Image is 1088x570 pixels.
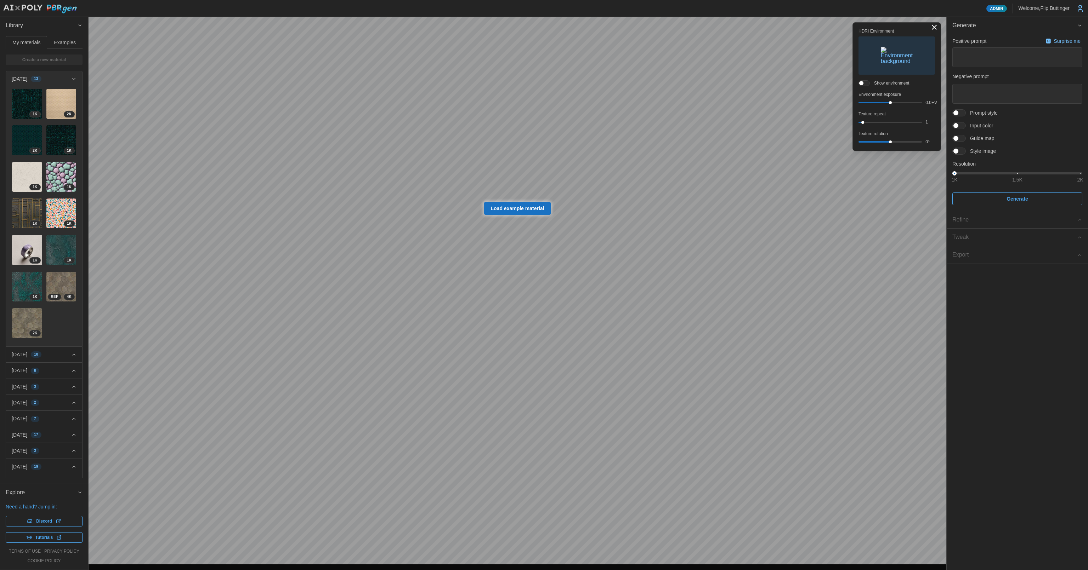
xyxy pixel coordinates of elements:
p: Surprise me [1054,38,1082,45]
button: Generate [947,17,1088,34]
a: XxGwDaq96GgjziTSuJI52K [12,125,42,156]
p: Texture repeat [858,111,935,117]
a: cookie policy [27,558,61,564]
span: 1 K [33,258,37,263]
span: Prompt style [966,109,998,116]
img: S00jdtjUUokLc2lUIKp0 [12,162,42,192]
span: 1 K [33,111,37,117]
p: [DATE] [12,399,27,406]
img: xHrr3xAQ1yP4FBD2XQ7Q [46,125,76,155]
span: 1 K [33,184,37,190]
img: Nt1gAjyoTlngOyAVHEJN [46,198,76,229]
span: REF [51,294,58,300]
button: Export [947,246,1088,264]
span: Guide map [966,135,994,142]
button: Toggle viewport controls [929,22,939,32]
button: Environment background [858,36,935,75]
p: [DATE] [12,415,27,422]
span: 1 K [67,184,72,190]
span: My materials [12,40,40,45]
p: [DATE] [12,383,27,390]
div: Generate [947,34,1088,211]
p: Positive prompt [952,38,986,45]
a: Load example material [484,202,551,215]
button: [DATE]7 [6,411,82,426]
span: Show environment [870,80,909,86]
img: f1YrHXxZimfxyjoOVTla [12,272,42,302]
a: P86Bu5bhhrJ4foUZg8Ke1K [12,235,42,265]
div: [DATE]13 [6,87,82,346]
span: Input color [966,122,993,129]
a: Nt1gAjyoTlngOyAVHEJN1K [46,198,77,229]
button: Surprise me [1044,36,1082,46]
p: 1 [925,119,935,125]
a: Create a new material [6,54,83,65]
span: Refine [952,211,1077,229]
p: [DATE] [12,351,27,358]
p: [DATE] [12,447,27,454]
span: Generate [952,17,1077,34]
a: S00jdtjUUokLc2lUIKp01K [12,162,42,192]
span: Explore [6,484,77,501]
span: 2 K [33,148,37,154]
p: [DATE] [12,431,27,438]
a: Tutorials [6,532,83,543]
p: Negative prompt [952,73,1082,80]
button: [DATE]6 [6,363,82,378]
a: f1YrHXxZimfxyjoOVTla1K [12,271,42,302]
button: Generate [952,192,1082,205]
span: 3 [34,448,36,454]
span: Tutorials [35,532,53,542]
a: VgH2TDGGn2njUIpsEMqe2K [12,308,42,339]
img: 4acRyDaBs9SK5edstY8P [12,198,42,229]
p: [DATE] [12,75,27,82]
span: Style image [966,148,996,155]
span: 2 K [33,330,37,336]
button: [DATE]19 [6,459,82,474]
img: usPgnOwumH4Yjgsm2Zwh [46,162,76,192]
span: 6 [34,368,36,374]
span: Load example material [491,202,544,214]
p: [DATE] [12,367,27,374]
span: Library [6,17,77,34]
button: [DATE]18 [6,347,82,362]
img: XxGwDaq96GgjziTSuJI5 [12,125,42,155]
button: Tweak [947,229,1088,246]
p: Welcome, Flip Buttinger [1019,5,1070,12]
button: [DATE]17 [6,427,82,443]
span: 2 K [67,111,72,117]
span: 1 K [67,221,72,226]
span: 18 [34,352,38,357]
a: xHrr3xAQ1yP4FBD2XQ7Q1K [46,125,77,156]
span: 3 [34,384,36,390]
button: [DATE]13 [6,71,82,87]
span: 13 [34,76,38,82]
span: Tweak [952,229,1077,246]
span: 19 [34,464,38,470]
span: 1 K [67,148,72,154]
span: 7 [34,416,36,422]
img: uz9pWqNK6mfJauIpjRRR [46,235,76,265]
img: VgH2TDGGn2njUIpsEMqe [12,308,42,338]
span: Admin [990,5,1003,12]
button: [DATE]2 [6,395,82,410]
img: 80Re3GYleAycoBZFEvoS [12,89,42,119]
span: Export [952,246,1077,264]
span: 1 K [67,258,72,263]
span: 1 K [33,294,37,300]
img: P86Bu5bhhrJ4foUZg8Ke [12,235,42,265]
span: 4 K [67,294,72,300]
a: usPgnOwumH4Yjgsm2Zwh1K [46,162,77,192]
a: 80Re3GYleAycoBZFEvoS1K [12,88,42,119]
button: [DATE]3 [6,379,82,395]
span: Generate [1007,193,1028,205]
p: HDRI Environment [858,28,935,34]
a: Laupc6nRqUsJB4xp5dhA2K [46,88,77,119]
a: Discord [6,516,83,526]
p: Resolution [952,160,1082,167]
img: Environment background [881,47,913,64]
span: 2 [34,400,36,405]
p: 0 º [925,139,935,145]
span: 17 [34,432,38,438]
p: 0.0 EV [925,100,935,106]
